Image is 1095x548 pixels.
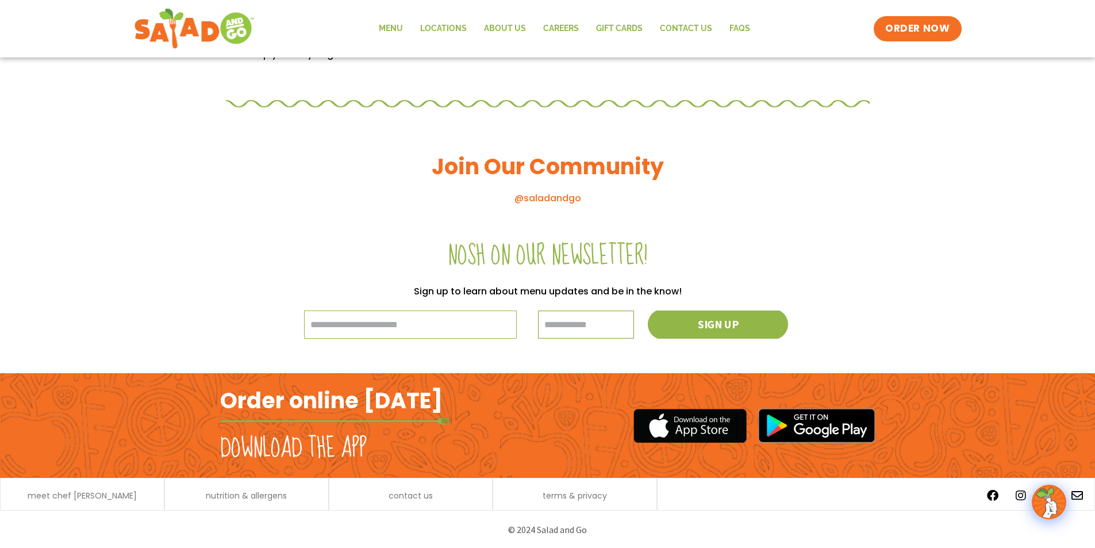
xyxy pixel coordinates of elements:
a: About Us [475,16,535,42]
img: appstore [633,407,747,444]
img: new-SAG-logo-768×292 [134,6,255,52]
a: FAQs [721,16,759,42]
h2: Download the app [220,432,367,465]
a: Locations [412,16,475,42]
p: Sign up to learn about menu updates and be in the know! [226,283,870,299]
img: fork [220,418,450,424]
button: Sign up [648,309,788,339]
span: Sign up [698,319,738,330]
a: nutrition & allergens [206,492,287,500]
img: google_play [758,408,875,443]
a: terms & privacy [543,492,607,500]
img: wpChatIcon [1033,486,1065,518]
nav: Menu [370,16,759,42]
a: ORDER NOW [874,16,961,41]
h2: Order online [DATE] [220,386,443,415]
a: Contact Us [651,16,721,42]
p: © 2024 Salad and Go [226,522,870,538]
h2: Nosh on our newsletter! [226,240,870,272]
a: Careers [535,16,587,42]
a: GIFT CARDS [587,16,651,42]
a: meet chef [PERSON_NAME] [28,492,137,500]
span: ORDER NOW [885,22,950,36]
h3: Join Our Community [226,152,870,181]
a: @saladandgo [514,191,581,205]
a: Menu [370,16,412,42]
a: contact us [389,492,433,500]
